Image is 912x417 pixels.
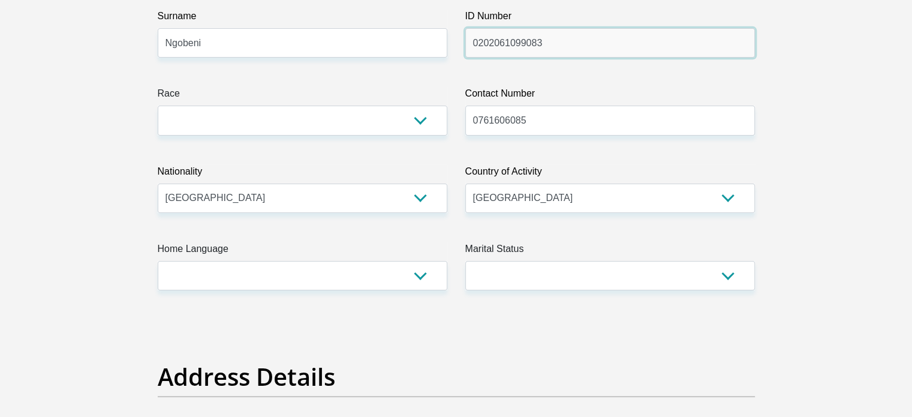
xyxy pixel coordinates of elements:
[158,86,447,106] label: Race
[465,106,755,135] input: Contact Number
[158,9,447,28] label: Surname
[158,28,447,58] input: Surname
[158,164,447,184] label: Nationality
[465,28,755,58] input: ID Number
[465,86,755,106] label: Contact Number
[158,242,447,261] label: Home Language
[158,362,755,391] h2: Address Details
[465,164,755,184] label: Country of Activity
[465,242,755,261] label: Marital Status
[465,9,755,28] label: ID Number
